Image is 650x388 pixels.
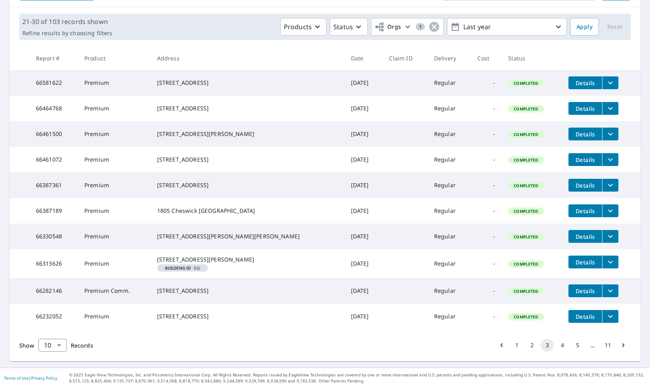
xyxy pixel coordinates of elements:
span: DG [160,266,205,270]
button: detailsBtn-66282146 [568,284,602,297]
td: - [471,172,502,198]
span: Show [19,342,34,349]
td: 66232052 [30,304,78,329]
span: Completed [509,234,543,240]
td: 66387361 [30,172,78,198]
div: Show 10 records [38,339,67,352]
td: Premium [78,96,151,121]
td: Regular [428,304,471,329]
span: Completed [509,80,543,86]
nav: pagination navigation [494,339,631,352]
button: Go to page 1 [510,339,523,352]
button: Products [280,18,327,36]
button: detailsBtn-66313626 [568,256,602,268]
button: filesDropdownBtn-66461072 [602,153,618,166]
td: [DATE] [345,147,383,172]
button: filesDropdownBtn-66461500 [602,128,618,140]
span: Completed [509,183,543,188]
div: [STREET_ADDRESS] [157,312,338,320]
button: filesDropdownBtn-66464768 [602,102,618,115]
td: - [471,96,502,121]
span: Details [573,156,597,164]
div: [STREET_ADDRESS] [157,287,338,295]
th: Product [78,46,151,70]
td: Premium Comm. [78,278,151,304]
div: [STREET_ADDRESS][PERSON_NAME][PERSON_NAME] [157,232,338,240]
td: [DATE] [345,172,383,198]
button: filesDropdownBtn-66330548 [602,230,618,243]
td: - [471,147,502,172]
td: Regular [428,278,471,304]
th: Delivery [428,46,471,70]
button: detailsBtn-66232052 [568,310,602,323]
p: © 2025 Eagle View Technologies, Inc. and Pictometry International Corp. All Rights Reserved. Repo... [69,372,646,384]
span: Completed [509,261,543,267]
th: Status [502,46,562,70]
p: Last year [460,20,554,34]
span: Completed [509,208,543,214]
p: Status [333,22,353,32]
button: filesDropdownBtn-66313626 [602,256,618,268]
span: Details [573,258,597,266]
th: Address [151,46,345,70]
span: Orgs [375,22,401,32]
button: Go to page 5 [571,339,584,352]
button: filesDropdownBtn-66282146 [602,284,618,297]
td: [DATE] [345,121,383,147]
a: Terms of Use [4,375,29,381]
button: Orgs1 [371,18,444,36]
td: Premium [78,121,151,147]
button: detailsBtn-66461072 [568,153,602,166]
td: - [471,304,502,329]
td: [DATE] [345,96,383,121]
td: [DATE] [345,249,383,278]
div: [STREET_ADDRESS] [157,104,338,112]
td: Regular [428,198,471,224]
button: Go to next page [617,339,630,352]
p: 21-30 of 103 records shown [22,17,112,26]
a: Privacy Policy [31,375,57,381]
span: Details [573,313,597,320]
em: Building ID [165,266,191,270]
th: Cost [471,46,502,70]
span: Details [573,105,597,112]
td: Premium [78,224,151,249]
button: Go to page 2 [526,339,538,352]
button: detailsBtn-66461500 [568,128,602,140]
button: filesDropdownBtn-66387189 [602,204,618,217]
td: 66282146 [30,278,78,304]
span: Completed [509,157,543,163]
button: Go to previous page [495,339,508,352]
span: Completed [509,288,543,294]
td: 66461500 [30,121,78,147]
button: detailsBtn-66330548 [568,230,602,243]
td: [DATE] [345,304,383,329]
td: Regular [428,147,471,172]
span: Completed [509,106,543,112]
button: filesDropdownBtn-66581622 [602,76,618,89]
td: - [471,121,502,147]
div: [STREET_ADDRESS][PERSON_NAME] [157,130,338,138]
td: 66461072 [30,147,78,172]
button: filesDropdownBtn-66232052 [602,310,618,323]
td: - [471,70,502,96]
td: [DATE] [345,278,383,304]
button: detailsBtn-66387189 [568,204,602,217]
div: 1805 Cheswick [GEOGRAPHIC_DATA] [157,207,338,215]
button: detailsBtn-66387361 [568,179,602,192]
p: Products [284,22,312,32]
td: [DATE] [345,70,383,96]
th: Report # [30,46,78,70]
td: - [471,224,502,249]
p: | [4,376,57,380]
span: Completed [509,132,543,137]
div: [STREET_ADDRESS][PERSON_NAME] [157,256,338,264]
button: Last year [447,18,567,36]
td: Premium [78,304,151,329]
td: Premium [78,70,151,96]
span: Records [71,342,93,349]
button: page 3 [541,339,554,352]
td: [DATE] [345,198,383,224]
button: detailsBtn-66464768 [568,102,602,115]
td: 66313626 [30,249,78,278]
